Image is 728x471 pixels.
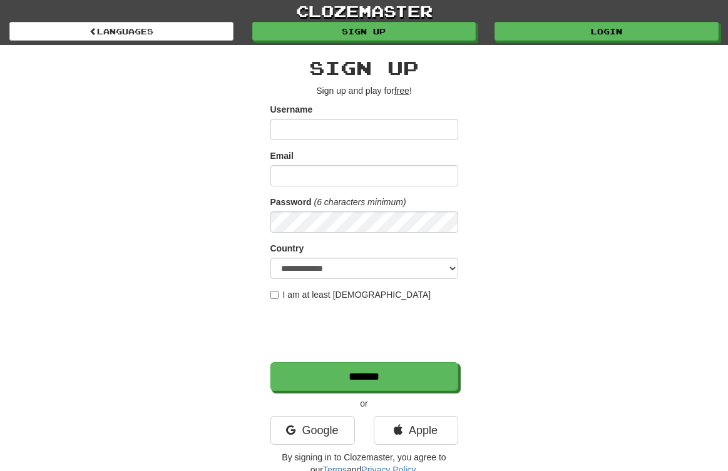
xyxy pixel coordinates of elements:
[314,197,406,207] em: (6 characters minimum)
[270,307,461,356] iframe: reCAPTCHA
[270,196,312,208] label: Password
[374,416,458,445] a: Apple
[270,149,294,162] label: Email
[9,22,233,41] a: Languages
[270,291,279,299] input: I am at least [DEMOGRAPHIC_DATA]
[270,103,313,116] label: Username
[270,84,458,97] p: Sign up and play for !
[270,397,458,410] p: or
[270,416,355,445] a: Google
[394,86,409,96] u: free
[495,22,719,41] a: Login
[270,288,431,301] label: I am at least [DEMOGRAPHIC_DATA]
[270,242,304,255] label: Country
[252,22,476,41] a: Sign up
[270,58,458,78] h2: Sign up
